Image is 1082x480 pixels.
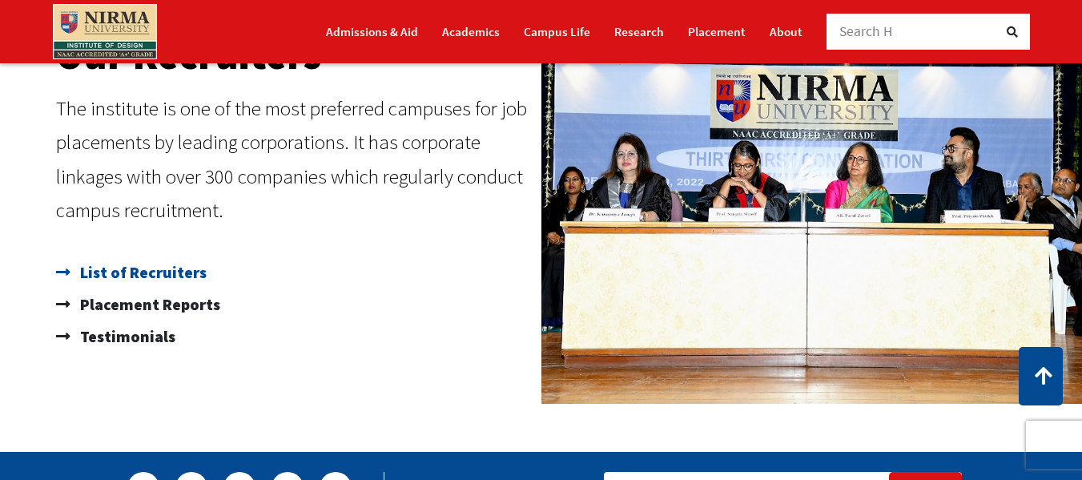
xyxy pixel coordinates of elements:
span: Testimonials [76,321,175,353]
a: Academics [442,18,500,46]
a: List of Recruiters [56,256,533,288]
span: Search H [839,22,893,40]
a: Admissions & Aid [326,18,418,46]
a: Campus Life [524,18,590,46]
img: main_logo [53,4,157,59]
span: Placement Reports [76,288,220,321]
a: Placement Reports [56,288,533,321]
h2: Our Recruiters [56,35,533,75]
p: The institute is one of the most preferred campuses for job placements by leading corporations. I... [56,91,533,228]
a: Testimonials [56,321,533,353]
a: Research [614,18,664,46]
span: List of Recruiters [76,256,207,288]
a: Placement [688,18,746,46]
a: About [770,18,802,46]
